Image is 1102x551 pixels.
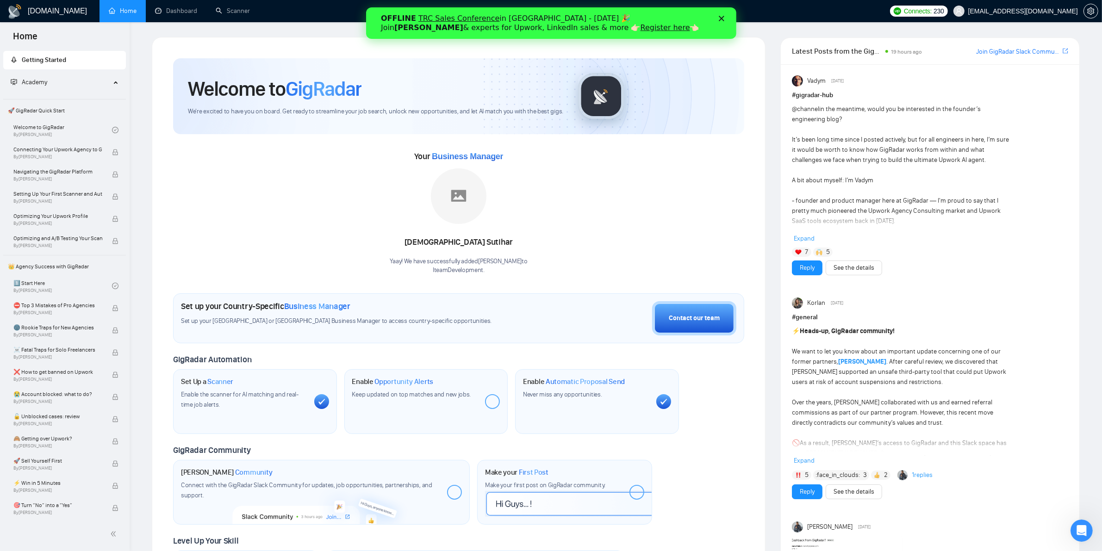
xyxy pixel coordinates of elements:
span: 👑 Agency Success with GigRadar [4,257,125,276]
span: By [PERSON_NAME] [13,221,102,226]
span: lock [112,171,118,178]
h1: [PERSON_NAME] [181,468,273,477]
h1: Set up your Country-Specific [181,301,350,311]
span: Opportunity Alerts [374,377,433,386]
span: Expand [794,457,815,464]
span: Community [235,468,273,477]
span: By [PERSON_NAME] [13,421,102,427]
span: [DATE] [859,523,871,531]
li: Getting Started [3,51,126,69]
span: Latest Posts from the GigRadar Community [792,45,883,57]
span: 19 hours ago [891,49,922,55]
button: See the details [826,484,882,499]
a: Welcome to GigRadarBy[PERSON_NAME] [13,120,112,140]
span: Connecting Your Upwork Agency to GigRadar [13,145,102,154]
span: export [1063,47,1068,55]
a: dashboardDashboard [155,7,197,15]
span: [PERSON_NAME] [807,522,853,532]
span: Business Manager [432,152,503,161]
a: Reply [800,487,815,497]
span: By [PERSON_NAME] [13,332,102,338]
a: searchScanner [216,7,250,15]
span: GigRadar Community [173,445,251,455]
span: lock [112,460,118,467]
span: [DATE] [831,299,844,307]
span: 🚀 Sell Yourself First [13,456,102,465]
span: rocket [11,56,17,63]
a: homeHome [109,7,137,15]
span: Optimizing and A/B Testing Your Scanner for Better Results [13,234,102,243]
span: By [PERSON_NAME] [13,310,102,316]
span: Your [414,151,504,161]
button: Reply [792,260,822,275]
span: 🎯 Turn “No” into a “Yes” [13,501,102,510]
a: See the details [834,263,874,273]
strong: PERMANENTLY REVOKED [806,449,878,457]
div: in the meantime, would you be interested in the founder’s engineering blog? It’s been long time s... [792,104,1013,318]
a: 1replies [912,471,933,480]
span: lock [112,483,118,489]
span: 🌚 Rookie Traps for New Agencies [13,323,102,332]
span: 🚀 GigRadar Quick Start [4,101,125,120]
img: Myroslav Koval [792,521,803,532]
a: [PERSON_NAME] [838,358,886,365]
span: lock [112,327,118,334]
span: ❌ How to get banned on Upwork [13,367,102,377]
span: double-left [110,529,119,539]
h1: Make your [485,468,548,477]
span: user [956,8,962,14]
h1: Welcome to [188,76,361,101]
span: 😭 Account blocked: what to do? [13,390,102,399]
span: lock [112,349,118,356]
button: Reply [792,484,822,499]
span: lock [112,305,118,311]
div: [DEMOGRAPHIC_DATA] Sutihar [390,235,528,250]
a: Reply [800,263,815,273]
span: Academy [11,78,47,86]
span: lock [112,193,118,200]
span: fund-projection-screen [11,79,17,85]
span: ⚡ [792,327,800,335]
span: By [PERSON_NAME] [13,198,102,204]
span: By [PERSON_NAME] [13,488,102,493]
span: GigRadar Automation [173,354,251,365]
span: Korlan [807,298,825,308]
span: Academy [22,78,47,86]
span: lock [112,371,118,378]
h1: # gigradar-hub [792,90,1068,100]
span: Expand [794,235,815,242]
span: Business Manager [284,301,350,311]
div: Yaay! We have successfully added [PERSON_NAME] to [390,257,528,275]
span: Automatic Proposal Send [546,377,625,386]
span: 🚫 [792,439,800,447]
span: :face_in_clouds: [816,470,860,480]
button: setting [1083,4,1098,19]
button: Contact our team [652,301,736,335]
img: placeholder.png [431,168,486,224]
span: 🙈 Getting over Upwork? [13,434,102,443]
span: Never miss any opportunities. [523,390,602,398]
img: 👍 [874,472,880,478]
span: By [PERSON_NAME] [13,399,102,404]
h1: # general [792,312,1068,322]
span: By [PERSON_NAME] [13,465,102,471]
span: lock [112,505,118,511]
span: ⚡ Win in 5 Minutes [13,478,102,488]
p: IteamDevelopment . [390,266,528,275]
span: setting [1084,7,1098,15]
img: 🙌 [816,249,822,255]
span: 🔓 Unblocked cases: review [13,412,102,421]
span: 230 [934,6,944,16]
span: By [PERSON_NAME] [13,443,102,449]
a: 1️⃣ Start HereBy[PERSON_NAME] [13,276,112,296]
div: ️ We want to let you know about an important update concerning one of our former partners, . Afte... [792,326,1013,530]
img: gigradar-logo.png [578,73,624,119]
span: By [PERSON_NAME] [13,243,102,248]
span: 5 [826,248,830,257]
span: By [PERSON_NAME] [13,354,102,360]
img: Vadym [792,75,803,87]
span: GigRadar [286,76,361,101]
